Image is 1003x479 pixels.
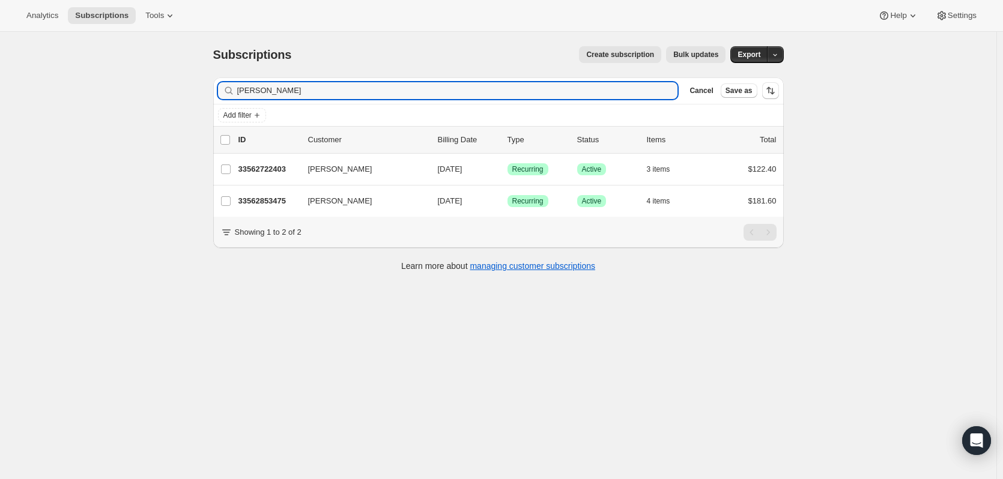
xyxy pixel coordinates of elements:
span: Export [738,50,760,59]
div: 33562853475[PERSON_NAME][DATE]SuccessRecurringSuccessActive4 items$181.60 [238,193,777,209]
button: [PERSON_NAME] [301,160,421,179]
p: ID [238,134,298,146]
nav: Pagination [744,224,777,241]
button: Sort the results [762,82,779,99]
div: Open Intercom Messenger [962,426,991,455]
p: Billing Date [438,134,498,146]
div: Items [647,134,707,146]
span: Analytics [26,11,58,20]
span: [PERSON_NAME] [308,163,372,175]
p: 33562853475 [238,195,298,207]
a: managing customer subscriptions [470,261,595,271]
span: [PERSON_NAME] [308,195,372,207]
div: 33562722403[PERSON_NAME][DATE]SuccessRecurringSuccessActive3 items$122.40 [238,161,777,178]
button: 3 items [647,161,683,178]
button: Help [871,7,926,24]
span: Create subscription [586,50,654,59]
div: Type [508,134,568,146]
p: 33562722403 [238,163,298,175]
p: Customer [308,134,428,146]
span: Active [582,196,602,206]
button: Subscriptions [68,7,136,24]
span: Subscriptions [75,11,129,20]
span: Add filter [223,110,252,120]
button: Analytics [19,7,65,24]
div: IDCustomerBilling DateTypeStatusItemsTotal [238,134,777,146]
span: $181.60 [748,196,777,205]
button: Export [730,46,768,63]
span: 4 items [647,196,670,206]
span: Recurring [512,164,544,174]
span: Bulk updates [673,50,718,59]
span: Subscriptions [213,48,292,61]
button: Cancel [685,83,718,98]
p: Status [577,134,637,146]
span: Settings [948,11,977,20]
span: Active [582,164,602,174]
button: Save as [721,83,757,98]
span: Recurring [512,196,544,206]
span: Cancel [689,86,713,95]
span: [DATE] [438,164,462,173]
button: Add filter [218,108,266,122]
button: Settings [929,7,984,24]
span: 3 items [647,164,670,174]
span: Save as [726,86,753,95]
p: Learn more about [401,260,595,272]
button: Bulk updates [666,46,726,63]
button: Tools [138,7,183,24]
input: Filter subscribers [237,82,678,99]
span: $122.40 [748,164,777,173]
span: Help [890,11,906,20]
span: Tools [145,11,164,20]
button: [PERSON_NAME] [301,191,421,211]
span: [DATE] [438,196,462,205]
p: Total [760,134,776,146]
button: Create subscription [579,46,661,63]
p: Showing 1 to 2 of 2 [235,226,302,238]
button: 4 items [647,193,683,209]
